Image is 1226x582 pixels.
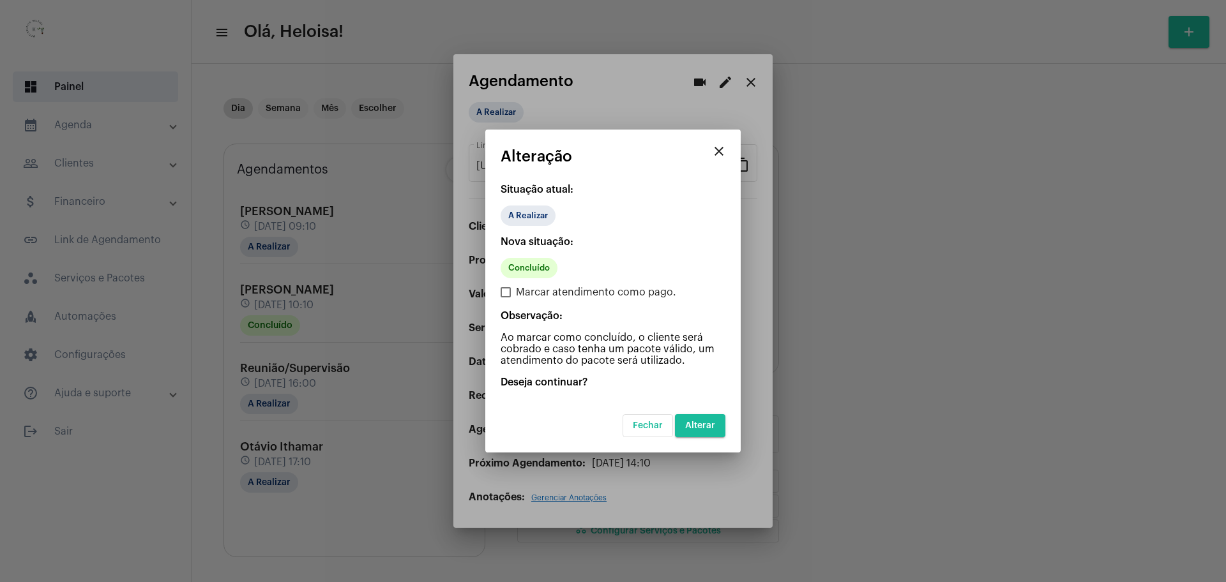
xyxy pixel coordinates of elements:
[675,414,725,437] button: Alterar
[501,310,725,322] p: Observação:
[633,421,663,430] span: Fechar
[685,421,715,430] span: Alterar
[501,148,572,165] span: Alteração
[501,205,556,226] mat-chip: A Realizar
[501,184,725,195] p: Situação atual:
[501,258,557,278] mat-chip: Concluído
[501,377,725,388] p: Deseja continuar?
[516,285,676,300] span: Marcar atendimento como pago.
[501,332,725,366] p: Ao marcar como concluído, o cliente será cobrado e caso tenha um pacote válido, um atendimento do...
[501,236,725,248] p: Nova situação:
[623,414,673,437] button: Fechar
[711,144,727,159] mat-icon: close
